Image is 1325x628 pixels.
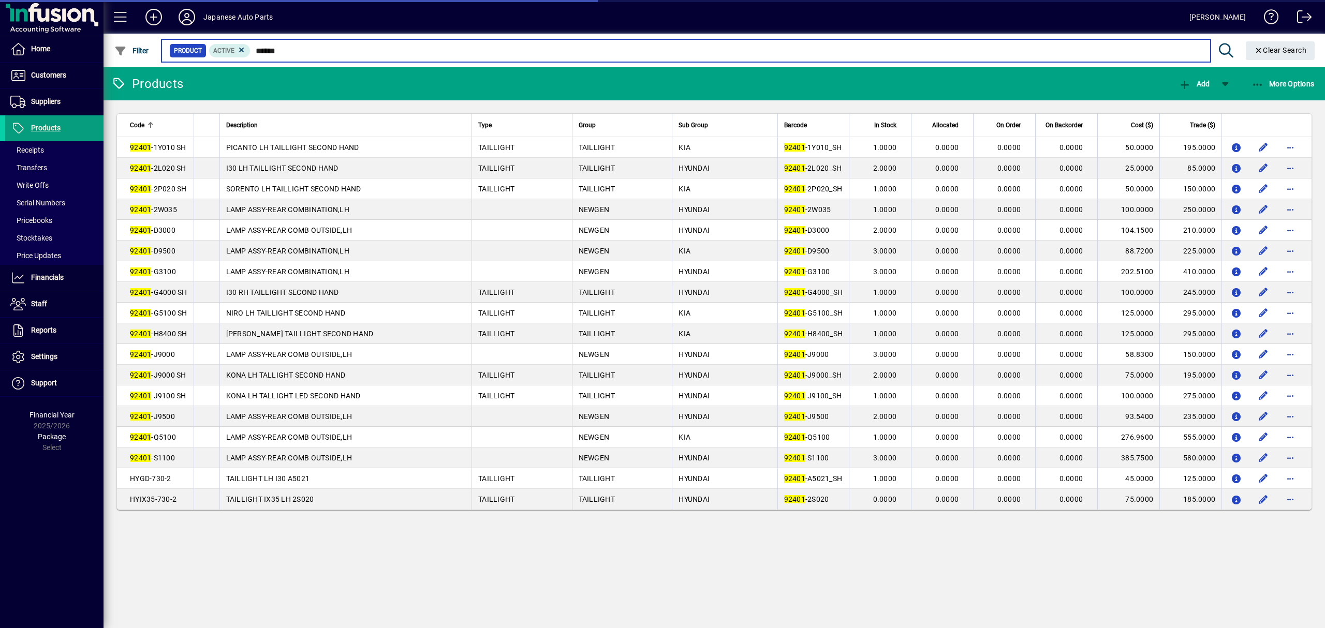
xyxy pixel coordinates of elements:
td: 104.1500 [1097,220,1159,241]
em: 92401 [130,371,151,379]
span: Filter [114,47,149,55]
button: More options [1282,325,1299,342]
span: TAILLIGHT [579,288,615,296]
em: 92401 [784,164,805,172]
td: 295.0000 [1159,303,1221,323]
span: LAMP ASSY-REAR COMBINATION,LH [226,267,349,276]
span: -D9500 [130,247,175,255]
td: 50.0000 [1097,178,1159,199]
button: Edit [1255,346,1272,363]
span: -2L020 SH [130,164,186,172]
span: NIRO LH TAILLIGHT SECOND HAND [226,309,345,317]
em: 92401 [130,226,151,234]
span: -J9500 [130,412,175,421]
span: 2.0000 [873,164,897,172]
button: Filter [112,41,152,60]
span: 1.0000 [873,143,897,152]
em: 92401 [130,330,151,338]
span: 2.0000 [873,226,897,234]
td: 100.0000 [1097,199,1159,220]
em: 92401 [130,185,151,193]
span: 0.0000 [997,288,1021,296]
span: 3.0000 [873,350,897,358]
a: Home [5,36,104,62]
span: Pricebooks [10,216,52,225]
span: TAILLIGHT [478,185,514,193]
span: -2P020_SH [784,185,843,193]
span: -J9100_SH [784,392,842,400]
span: Receipts [10,146,44,154]
span: PICANTO LH TAILLIGHT SECOND HAND [226,143,359,152]
td: 245.0000 [1159,282,1221,303]
span: 0.0000 [935,412,959,421]
em: 92401 [784,288,805,296]
span: KONA LH TALLIGHT SECOND HAND [226,371,346,379]
em: 92401 [130,143,151,152]
span: 0.0000 [1059,392,1083,400]
div: Code [130,119,187,131]
span: Sub Group [679,119,708,131]
span: -J9000 [130,350,175,358]
span: SORENTO LH TAILLIGHT SECOND HAND [226,185,361,193]
button: Edit [1255,305,1272,321]
span: TAILLIGHT [579,330,615,338]
span: 1.0000 [873,185,897,193]
button: Edit [1255,181,1272,197]
em: 92401 [130,247,151,255]
span: HYUNDAI [679,164,710,172]
a: Logout [1289,2,1312,36]
td: 75.0000 [1097,365,1159,385]
button: Edit [1255,367,1272,383]
em: 92401 [130,412,151,421]
span: Add [1179,80,1210,88]
div: On Backorder [1042,119,1092,131]
span: 0.0000 [935,350,959,358]
span: 0.0000 [935,371,959,379]
span: Customers [31,71,66,79]
td: 295.0000 [1159,323,1221,344]
td: 25.0000 [1097,158,1159,178]
button: More options [1282,284,1299,301]
button: More options [1282,160,1299,176]
span: 0.0000 [1059,371,1083,379]
em: 92401 [784,143,805,152]
span: I30 RH TAILLIGHT SECOND HAND [226,288,339,296]
span: 0.0000 [1059,412,1083,421]
td: 210.0000 [1159,220,1221,241]
a: Transfers [5,159,104,176]
td: 410.0000 [1159,261,1221,282]
em: 92401 [784,309,805,317]
span: NEWGEN [579,267,610,276]
span: TAILLIGHT [579,185,615,193]
span: 0.0000 [997,185,1021,193]
span: LAMP ASSY-REAR COMBINATION,LH [226,205,349,214]
td: 202.5100 [1097,261,1159,282]
span: 3.0000 [873,267,897,276]
span: TAILLIGHT [478,392,514,400]
span: 0.0000 [997,143,1021,152]
span: -G4000 SH [130,288,187,296]
span: 0.0000 [935,185,959,193]
span: 1.0000 [873,392,897,400]
span: 0.0000 [1059,205,1083,214]
em: 92401 [784,247,805,255]
span: LAMP ASSY-REAR COMB OUTSIDE,LH [226,350,352,358]
span: Financial Year [30,411,75,419]
span: TAILLIGHT [478,330,514,338]
a: Write Offs [5,176,104,194]
a: Price Updates [5,247,104,264]
span: NEWGEN [579,412,610,421]
span: NEWGEN [579,247,610,255]
span: Staff [31,300,47,308]
span: HYUNDAI [679,350,710,358]
em: 92401 [784,412,805,421]
em: 92401 [784,226,805,234]
span: 0.0000 [997,371,1021,379]
span: 0.0000 [997,164,1021,172]
span: -H8400_SH [784,330,843,338]
button: Edit [1255,387,1272,404]
span: 2.0000 [873,412,897,421]
span: TAILLIGHT [579,143,615,152]
span: 1.0000 [873,309,897,317]
td: 275.0000 [1159,385,1221,406]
